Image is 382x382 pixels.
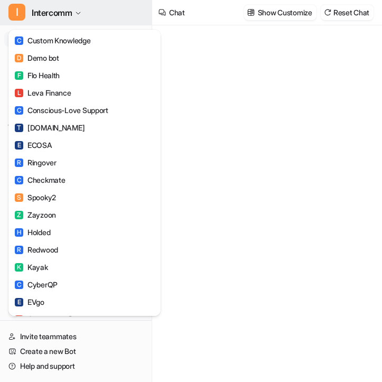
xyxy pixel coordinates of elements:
[15,174,65,185] div: Checkmate
[15,298,23,306] span: E
[8,30,161,316] div: IIntercomm
[15,105,108,116] div: Conscious-Love Support
[15,192,56,203] div: Spooky2
[15,35,91,46] div: Custom Knowledge
[15,296,44,308] div: EVgo
[15,54,23,62] span: D
[15,246,23,254] span: R
[15,106,23,115] span: C
[15,122,85,133] div: [DOMAIN_NAME]
[15,228,23,237] span: H
[15,209,56,220] div: Zayzoon
[8,4,25,21] span: I
[15,157,57,168] div: Ringover
[15,315,23,324] span: L
[15,87,71,98] div: Leva Finance
[15,141,23,150] span: E
[15,263,23,272] span: K
[15,281,23,289] span: C
[15,36,23,45] span: C
[15,244,58,255] div: Redwood
[15,89,23,97] span: L
[15,193,23,202] span: S
[15,279,58,290] div: CyberQP
[15,52,59,63] div: Demo bot
[15,314,45,325] div: Later
[15,262,48,273] div: Kayak
[15,70,60,81] div: Flo Health
[15,211,23,219] span: Z
[15,227,50,238] div: Holded
[32,5,72,20] span: Intercomm
[15,124,23,132] span: T
[15,176,23,184] span: C
[15,139,52,151] div: ECOSA
[15,159,23,167] span: R
[15,71,23,80] span: F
